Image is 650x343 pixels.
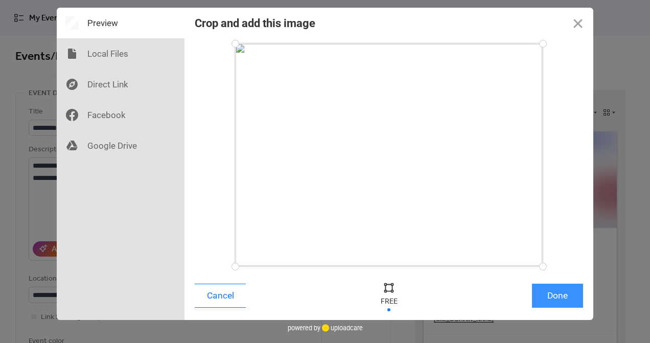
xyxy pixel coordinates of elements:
div: Local Files [57,38,184,69]
button: Close [563,8,593,38]
div: powered by [288,320,363,335]
div: Facebook [57,100,184,130]
div: Direct Link [57,69,184,100]
button: Cancel [195,284,246,308]
a: uploadcare [320,324,363,332]
div: Preview [57,8,184,38]
button: Done [532,284,583,308]
div: Crop and add this image [195,17,315,30]
div: Google Drive [57,130,184,161]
